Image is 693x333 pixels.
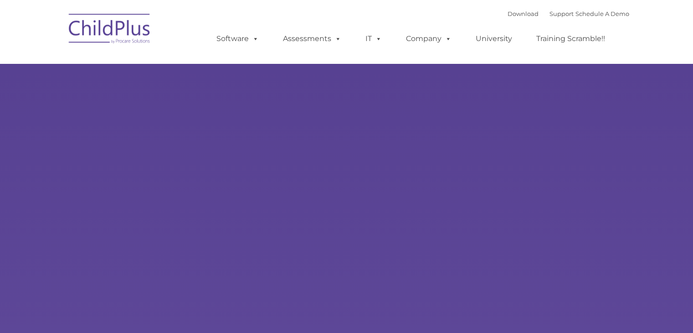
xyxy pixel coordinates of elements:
a: Assessments [274,30,350,48]
font: | [508,10,629,17]
a: Download [508,10,539,17]
a: Schedule A Demo [575,10,629,17]
a: University [467,30,521,48]
a: Training Scramble!! [527,30,614,48]
img: ChildPlus by Procare Solutions [64,7,155,53]
a: Support [549,10,574,17]
a: Company [397,30,461,48]
a: Software [207,30,268,48]
a: IT [356,30,391,48]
